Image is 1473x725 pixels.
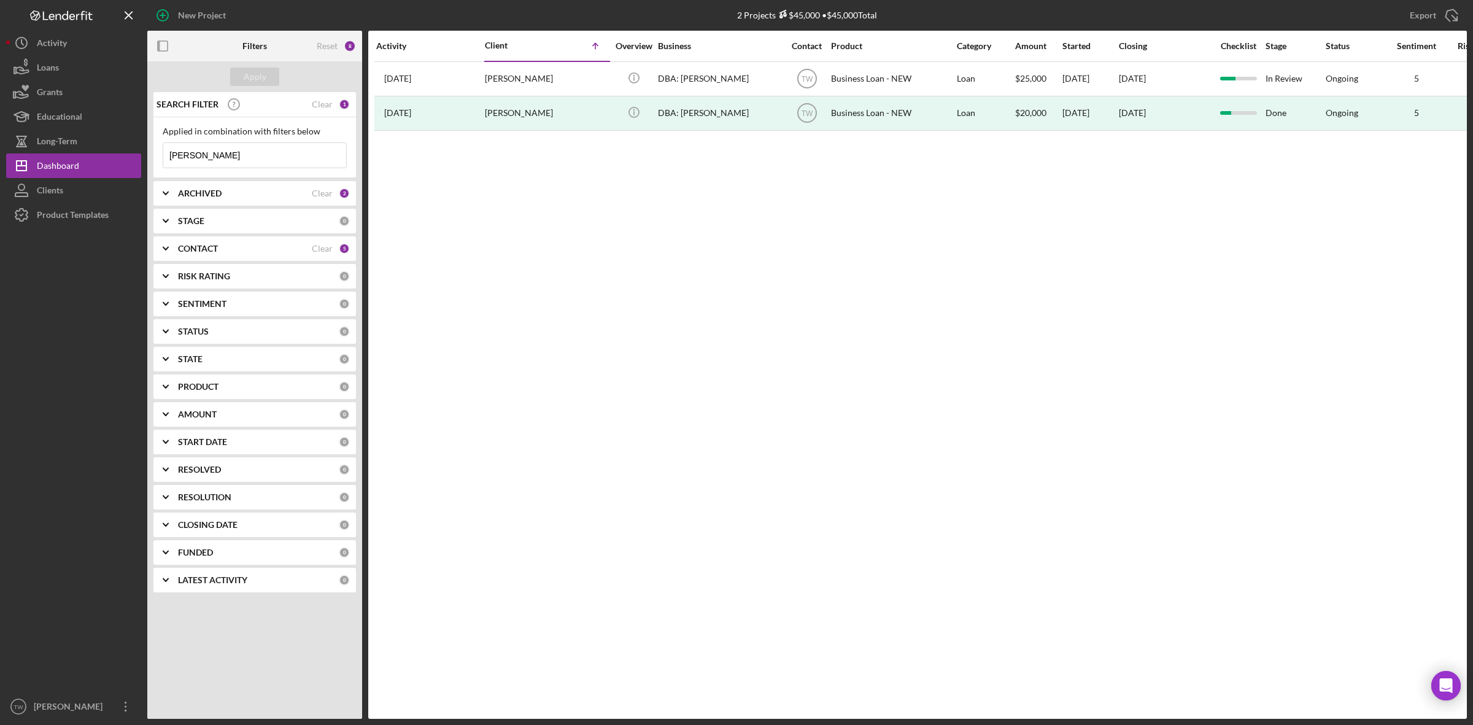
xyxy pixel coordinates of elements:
div: 0 [339,215,350,227]
button: Product Templates [6,203,141,227]
div: 0 [339,271,350,282]
b: FUNDED [178,548,213,557]
div: Open Intercom Messenger [1431,671,1461,700]
div: 5 [339,243,350,254]
div: Sentiment [1386,41,1447,51]
b: ARCHIVED [178,188,222,198]
div: 0 [339,519,350,530]
div: 5 [1386,74,1447,83]
div: Clients [37,178,63,206]
div: 2 [339,188,350,199]
b: LATEST ACTIVITY [178,575,247,585]
div: 0 [339,575,350,586]
div: Export [1410,3,1436,28]
div: Ongoing [1326,108,1358,118]
button: Activity [6,31,141,55]
div: Loan [957,63,1014,95]
div: 0 [339,492,350,503]
button: Long-Term [6,129,141,153]
button: Grants [6,80,141,104]
div: Status [1326,41,1385,51]
div: Client [485,41,546,50]
div: Long-Term [37,129,77,157]
div: Business Loan - NEW [831,63,954,95]
text: TW [801,109,813,118]
div: Grants [37,80,63,107]
div: Overview [611,41,657,51]
div: Clear [312,99,333,109]
div: Product Templates [37,203,109,230]
b: CLOSING DATE [178,520,238,530]
button: New Project [147,3,238,28]
time: 2023-11-15 22:44 [384,108,411,118]
div: 0 [339,354,350,365]
div: Closing [1119,41,1211,51]
div: Done [1266,97,1324,130]
div: Loan [957,97,1014,130]
div: 0 [339,409,350,420]
button: Apply [230,68,279,86]
div: Business [658,41,781,51]
div: 8 [344,40,356,52]
div: Reset [317,41,338,51]
div: 0 [339,298,350,309]
div: Clear [312,188,333,198]
div: 1 [339,99,350,110]
span: $25,000 [1015,73,1046,83]
b: PRODUCT [178,382,218,392]
div: Educational [37,104,82,132]
b: CONTACT [178,244,218,254]
button: Export [1398,3,1467,28]
time: 2025-04-14 14:37 [384,74,411,83]
div: Category [957,41,1014,51]
b: RESOLVED [178,465,221,475]
div: Activity [376,41,484,51]
div: 0 [339,547,350,558]
div: $45,000 [776,10,820,20]
div: 0 [339,381,350,392]
b: Filters [242,41,267,51]
div: Started [1062,41,1118,51]
div: 0 [339,464,350,475]
div: In Review [1266,63,1324,95]
div: DBA: [PERSON_NAME] [658,97,781,130]
div: Checklist [1212,41,1264,51]
div: [PERSON_NAME] [485,63,608,95]
div: Product [831,41,954,51]
div: [PERSON_NAME] [485,97,608,130]
button: Clients [6,178,141,203]
div: Dashboard [37,153,79,181]
button: Educational [6,104,141,129]
div: Clear [312,244,333,254]
button: Loans [6,55,141,80]
b: STATE [178,354,203,364]
b: STATUS [178,327,209,336]
b: SEARCH FILTER [157,99,218,109]
b: START DATE [178,437,227,447]
div: 2 Projects • $45,000 Total [737,10,877,20]
div: Contact [784,41,830,51]
div: 5 [1386,108,1447,118]
b: RISK RATING [178,271,230,281]
b: RESOLUTION [178,492,231,502]
text: TW [14,704,24,710]
div: 0 [339,436,350,448]
b: STAGE [178,216,204,226]
div: Amount [1015,41,1061,51]
div: Ongoing [1326,74,1358,83]
button: Dashboard [6,153,141,178]
div: 0 [339,326,350,337]
div: $20,000 [1015,97,1061,130]
b: AMOUNT [178,409,217,419]
div: Business Loan - NEW [831,97,954,130]
div: [DATE] [1119,108,1146,118]
div: [PERSON_NAME] [31,694,110,722]
text: TW [801,75,813,83]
